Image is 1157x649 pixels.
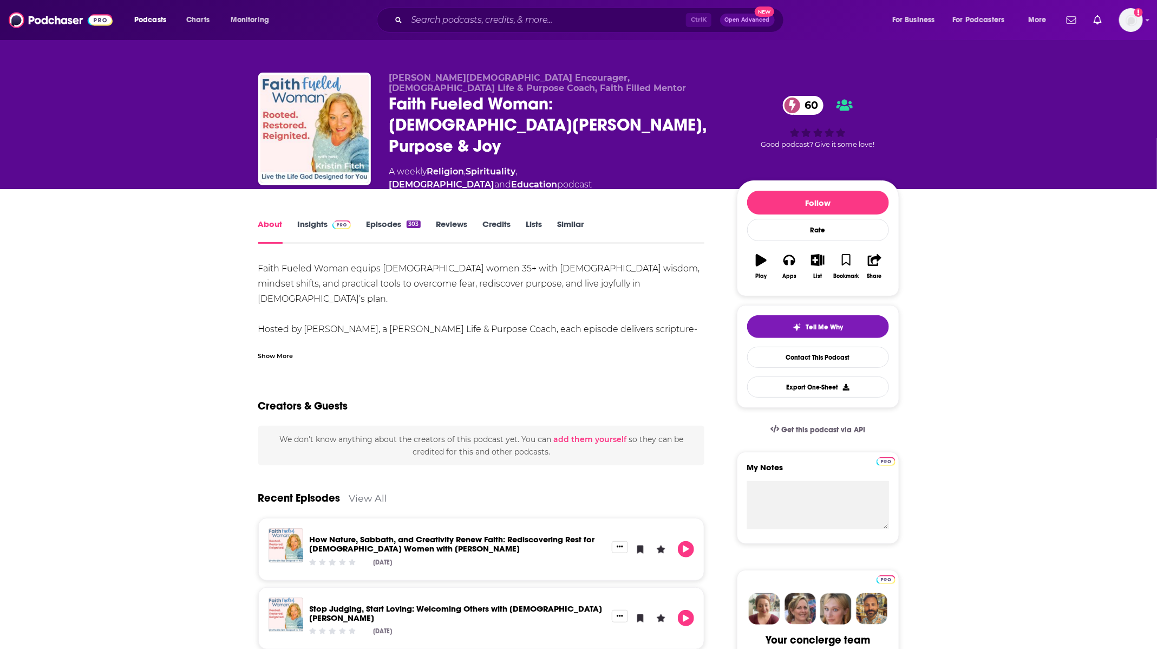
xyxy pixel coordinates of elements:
button: open menu [1021,11,1060,29]
button: tell me why sparkleTell Me Why [747,315,889,338]
div: Play [755,273,767,280]
button: Leave a Rating [653,610,669,626]
img: Sydney Profile [749,593,780,625]
img: Stop Judging, Start Loving: Welcoming Others with Christian Love [269,598,303,632]
a: Education [512,179,558,190]
button: List [803,247,832,286]
div: Share [867,273,882,280]
span: Tell Me Why [806,323,843,332]
button: Leave a Rating [653,541,669,557]
a: Similar [557,219,584,244]
button: Show profile menu [1119,8,1143,32]
h2: Creators & Guests [258,399,348,413]
button: Bookmark [832,247,860,286]
span: New [755,7,774,17]
a: Lists [526,219,542,244]
button: Share [860,247,888,286]
span: Logged in as ZoeJethani [1119,8,1143,32]
a: [DEMOGRAPHIC_DATA] [389,179,495,190]
span: Podcasts [134,12,166,28]
a: Stop Judging, Start Loving: Welcoming Others with Christian Love [310,603,603,623]
button: Show More Button [612,610,628,622]
a: Spirituality [466,166,516,177]
button: open menu [946,11,1021,29]
div: 60Good podcast? Give it some love! [737,73,899,172]
div: [DATE] [373,627,392,635]
a: Show notifications dropdown [1089,11,1106,29]
button: Play [678,541,694,557]
span: Ctrl K [686,13,711,27]
div: Apps [782,273,796,280]
button: Follow [747,191,889,215]
span: , [465,166,466,177]
a: InsightsPodchaser Pro [298,219,351,244]
img: Podchaser Pro [877,457,895,466]
div: Community Rating: 0 out of 5 [308,627,357,635]
span: Get this podcast via API [781,425,865,434]
a: Recent Episodes [258,491,341,505]
button: open menu [885,11,949,29]
button: Play [747,247,775,286]
svg: Add a profile image [1134,8,1143,17]
label: My Notes [747,462,889,481]
span: For Podcasters [953,12,1005,28]
a: Pro website [877,574,895,584]
img: User Profile [1119,8,1143,32]
div: Community Rating: 0 out of 5 [308,558,357,566]
span: , [516,166,518,177]
button: Open AdvancedNew [720,14,775,27]
button: open menu [127,11,180,29]
img: Jules Profile [820,593,852,625]
div: Your concierge team [766,633,870,647]
div: Bookmark [833,273,859,280]
div: List [814,273,822,280]
span: Monitoring [231,12,269,28]
button: Bookmark Episode [632,610,649,626]
button: open menu [223,11,283,29]
img: Jon Profile [856,593,887,625]
button: Export One-Sheet [747,377,889,398]
span: For Business [892,12,935,28]
a: Pro website [877,456,895,466]
div: A weekly podcast [389,165,720,191]
a: Reviews [436,219,467,244]
a: Charts [179,11,216,29]
a: Contact This Podcast [747,347,889,368]
img: Podchaser Pro [332,220,351,229]
img: Faith Fueled Woman: Christian Mindset, Purpose & Joy [260,75,369,183]
input: Search podcasts, credits, & more... [407,11,686,29]
a: Religion [427,166,465,177]
button: Play [678,610,694,626]
span: Open Advanced [725,17,770,23]
span: More [1028,12,1047,28]
span: Charts [186,12,210,28]
img: Podchaser - Follow, Share and Rate Podcasts [9,10,113,30]
img: tell me why sparkle [793,323,801,332]
a: Show notifications dropdown [1062,11,1081,29]
a: View All [349,492,388,504]
a: Credits [482,219,511,244]
div: Search podcasts, credits, & more... [387,8,794,33]
a: How Nature, Sabbath, and Creativity Renew Faith: Rediscovering Rest for Christian Women with Eryn... [310,534,595,554]
button: Bookmark Episode [632,541,649,557]
img: Barbara Profile [785,593,816,625]
div: [DATE] [373,559,392,566]
span: Good podcast? Give it some love! [761,140,875,148]
span: [PERSON_NAME][DEMOGRAPHIC_DATA] Encourager, [DEMOGRAPHIC_DATA] Life & Purpose Coach, Faith Filled... [389,73,687,93]
a: Episodes303 [366,219,420,244]
span: We don't know anything about the creators of this podcast yet . You can so they can be credited f... [279,434,683,456]
a: How Nature, Sabbath, and Creativity Renew Faith: Rediscovering Rest for Christian Women with Eryn... [269,528,303,563]
a: Get this podcast via API [762,417,874,443]
span: 60 [794,96,823,115]
button: add them yourself [553,435,626,444]
a: About [258,219,283,244]
span: and [495,179,512,190]
div: Rate [747,219,889,241]
img: Podchaser Pro [877,575,895,584]
div: 303 [407,220,420,228]
button: Apps [775,247,803,286]
a: 60 [783,96,823,115]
